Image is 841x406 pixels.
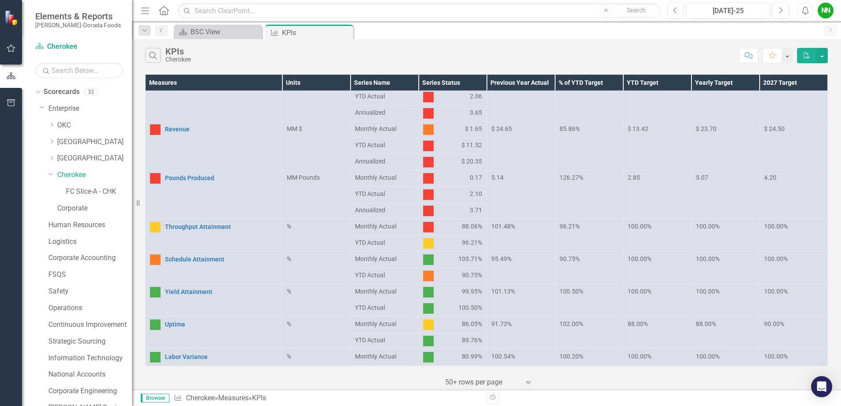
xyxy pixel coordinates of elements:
[355,238,414,247] span: YTD Actual
[355,206,414,214] span: Annualized
[423,303,434,314] img: Above Target
[48,286,132,297] a: Safety
[470,206,482,216] span: 3.71
[559,320,583,327] span: 102.00%
[48,320,132,330] a: Continuous Improvement
[559,353,583,360] span: 100.20%
[470,173,482,184] span: 0.17
[355,319,414,328] span: Monthly Actual
[48,237,132,247] a: Logistics
[628,288,651,295] span: 100.00%
[48,353,132,363] a: Information Technology
[423,222,434,232] img: Below Plan
[559,255,580,262] span: 90.75%
[176,26,260,37] a: BSC View
[423,206,434,216] img: Below Plan
[686,3,770,18] button: [DATE]-25
[186,394,215,402] a: Cherokee
[355,124,414,133] span: Monthly Actual
[627,7,646,14] span: Search
[84,88,98,96] div: 32
[423,157,434,167] img: Below Plan
[57,153,132,163] a: [GEOGRAPHIC_DATA]
[287,288,291,295] span: %
[764,353,788,360] span: 100.00%
[491,353,515,360] span: 100.54%
[696,320,716,327] span: 88.00%
[696,255,720,262] span: 100.00%
[462,238,482,249] span: 96.21%
[423,287,434,297] img: Above Target
[423,173,434,184] img: Below Plan
[355,92,414,101] span: YTD Actual
[559,174,583,181] span: 126.27%
[57,120,132,130] a: OKC
[35,42,123,52] a: Cherokee
[355,189,414,198] span: YTD Actual
[462,271,482,281] span: 90.75%
[423,108,434,119] img: Below Plan
[355,352,414,361] span: Monthly Actual
[48,220,132,230] a: Human Resources
[252,394,266,402] div: KPIs
[764,125,785,132] span: $ 24.50
[628,353,651,360] span: 100.00%
[470,108,482,119] span: 3.65
[165,289,278,295] a: Yield Attainment
[628,223,651,230] span: 100.00%
[423,92,434,102] img: Below Plan
[628,125,648,132] span: $ 13.42
[165,126,278,133] a: Revenue
[423,336,434,346] img: Above Target
[165,56,191,63] div: Cherokee
[818,3,834,18] button: NN
[48,337,132,347] a: Strategic Sourcing
[458,303,482,314] span: 100.50%
[470,189,482,200] span: 2.10
[462,319,482,330] span: 86.05%
[150,124,161,135] img: Below Plan
[491,288,515,295] span: 101.13%
[35,11,121,22] span: Elements & Reports
[559,125,580,132] span: 85.86%
[218,394,249,402] a: Measures
[150,173,161,184] img: Below Plan
[696,353,720,360] span: 100.00%
[4,10,20,25] img: ClearPoint Strategy
[165,321,278,328] a: Uptime
[287,255,291,262] span: %
[165,175,278,181] a: Pounds Produced
[423,319,434,330] img: Caution
[764,288,788,295] span: 100.00%
[491,223,515,230] span: 101.48%
[696,288,720,295] span: 100.00%
[764,255,788,262] span: 100.00%
[48,104,132,114] a: Enterprise
[811,376,832,397] div: Open Intercom Messenger
[48,370,132,380] a: National Accounts
[287,174,320,181] span: MM Pounds
[35,63,123,78] input: Search Below...
[423,352,434,362] img: Above Target
[462,336,482,346] span: 89.76%
[287,223,291,230] span: %
[628,255,651,262] span: 100.00%
[287,353,291,360] span: %
[150,319,161,330] img: Above Target
[355,108,414,117] span: Annualized
[462,287,482,297] span: 99.95%
[491,174,504,181] span: 5.14
[764,223,788,230] span: 100.00%
[48,253,132,263] a: Corporate Accounting
[491,125,512,132] span: $ 24.65
[465,124,482,135] span: $ 1.65
[689,6,767,16] div: [DATE]-25
[287,125,302,132] span: MM $
[614,4,658,17] button: Search
[165,256,278,263] a: Schedule Attainment
[150,352,161,362] img: Above Target
[491,320,512,327] span: 91.73%
[44,87,80,97] a: Scorecards
[696,125,717,132] span: $ 23.70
